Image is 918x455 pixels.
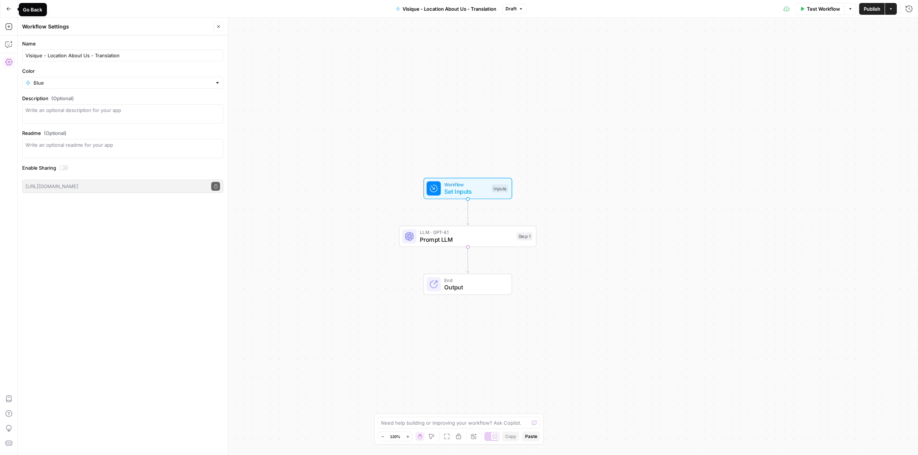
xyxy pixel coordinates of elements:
[51,95,74,102] span: (Optional)
[19,19,81,25] div: Domain: [DOMAIN_NAME]
[399,274,537,295] div: EndOutput
[403,5,496,13] span: Visique - Location About Us - Translation
[22,129,223,137] label: Readme
[502,432,519,441] button: Copy
[75,43,81,49] img: tab_keywords_by_traffic_grey.svg
[391,3,501,15] button: Visique - Location About Us - Translation
[466,199,469,225] g: Edge from start to step_1
[420,229,513,236] span: LLM · GPT-4.1
[444,181,488,188] span: Workflow
[12,12,18,18] img: logo_orange.svg
[21,43,27,49] img: tab_domain_overview_orange.svg
[859,3,885,15] button: Publish
[492,184,508,193] div: Inputs
[390,434,400,439] span: 120%
[22,23,212,30] div: Workflow Settings
[505,433,516,440] span: Copy
[444,187,488,196] span: Set Inputs
[807,5,840,13] span: Test Workflow
[795,3,845,15] button: Test Workflow
[444,277,504,284] span: End
[517,232,532,241] div: Step 1
[399,226,537,247] div: LLM · GPT-4.1Prompt LLMStep 1
[420,235,513,244] span: Prompt LLM
[506,6,517,12] span: Draft
[25,52,220,59] input: Untitled
[864,5,880,13] span: Publish
[44,129,66,137] span: (Optional)
[22,67,223,75] label: Color
[502,4,527,14] button: Draft
[522,432,540,441] button: Paste
[30,44,66,48] div: Domain Overview
[444,283,504,292] span: Output
[525,433,537,440] span: Paste
[466,247,469,273] g: Edge from step_1 to end
[22,95,223,102] label: Description
[21,12,36,18] div: v 4.0.25
[22,164,223,172] label: Enable Sharing
[83,44,122,48] div: Keywords by Traffic
[22,40,223,47] label: Name
[399,178,537,199] div: WorkflowSet InputsInputs
[23,6,42,13] div: Go Back
[34,79,212,86] input: Blue
[12,19,18,25] img: website_grey.svg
